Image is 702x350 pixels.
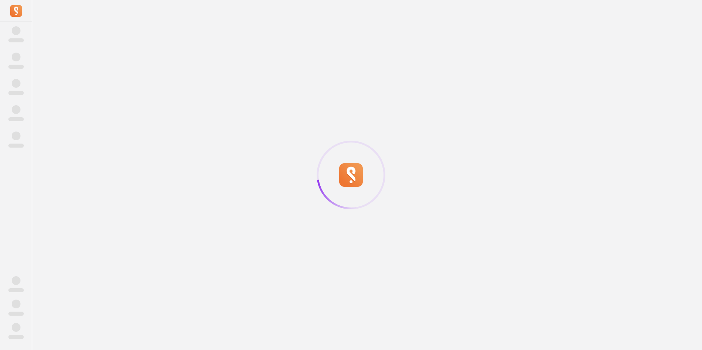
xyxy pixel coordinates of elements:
[12,79,20,88] span: ‌
[12,323,20,332] span: ‌
[8,312,24,316] span: ‌
[12,53,20,61] span: ‌
[8,335,24,339] span: ‌
[8,38,24,42] span: ‌
[8,144,24,148] span: ‌
[8,65,24,69] span: ‌
[12,276,20,285] span: ‌
[8,91,24,95] span: ‌
[12,132,20,140] span: ‌
[12,300,20,308] span: ‌
[8,288,24,292] span: ‌
[12,105,20,114] span: ‌
[12,26,20,35] span: ‌
[8,117,24,121] span: ‌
